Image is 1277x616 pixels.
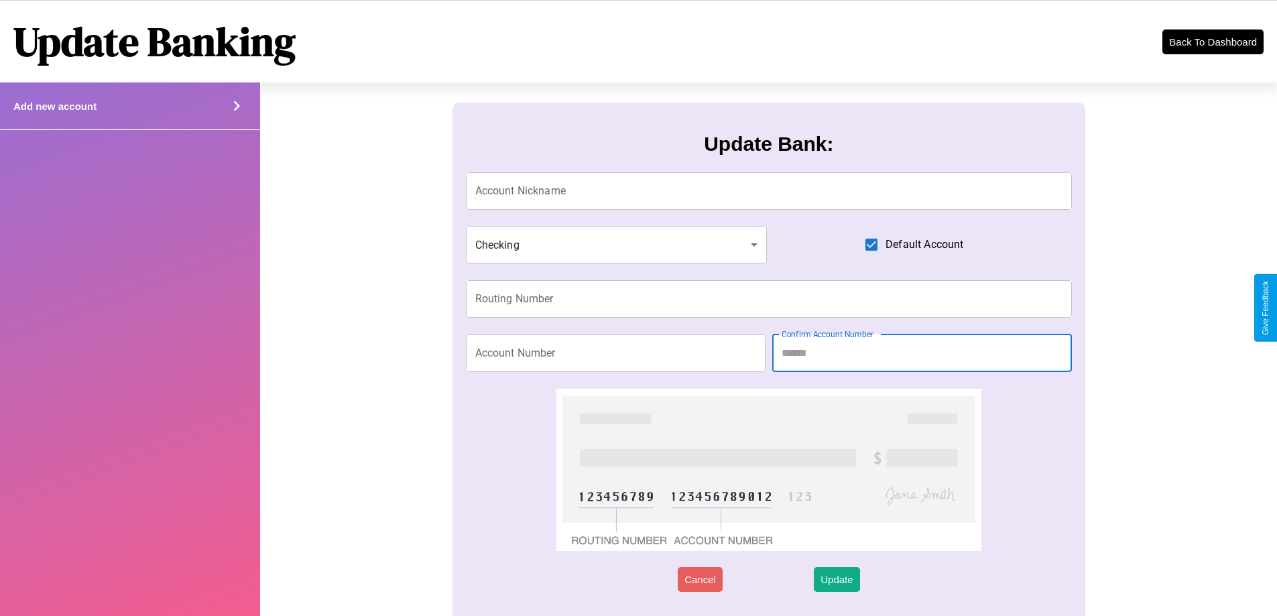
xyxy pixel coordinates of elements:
[556,389,981,551] img: check
[1261,281,1270,335] div: Give Feedback
[466,226,768,263] div: Checking
[678,567,723,592] button: Cancel
[886,237,963,253] span: Default Account
[1162,29,1264,54] button: Back To Dashboard
[704,133,833,156] h3: Update Bank:
[782,328,873,340] label: Confirm Account Number
[814,567,859,592] button: Update
[13,101,97,112] h4: Add new account
[13,14,296,69] h1: Update Banking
